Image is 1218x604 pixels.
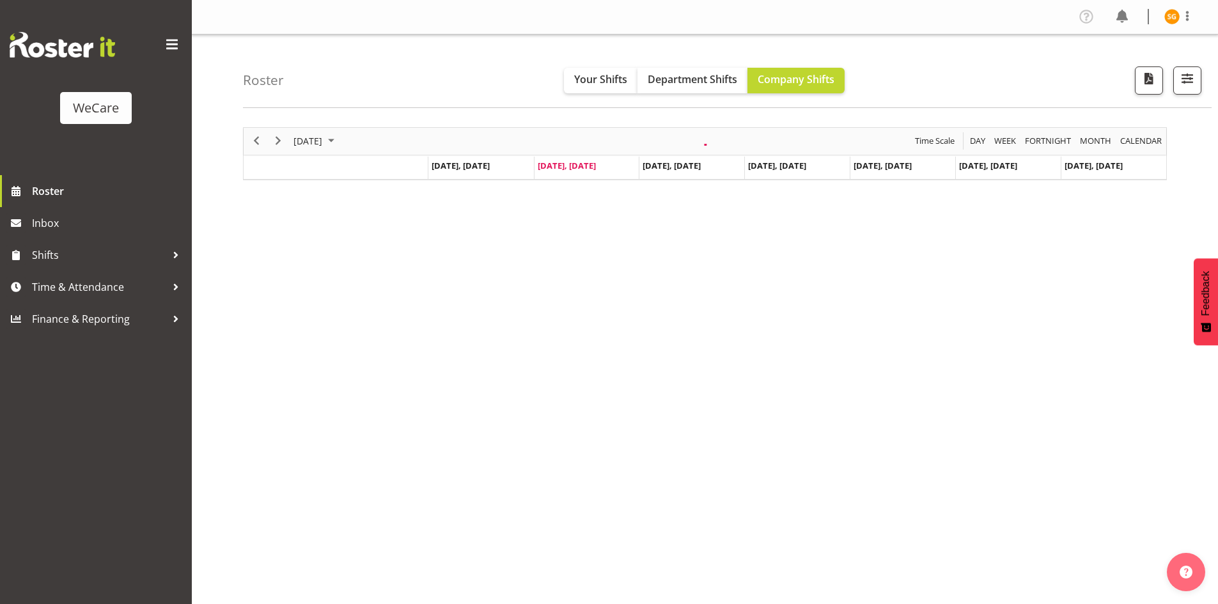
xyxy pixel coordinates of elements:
button: Company Shifts [747,68,845,93]
span: Roster [32,182,185,201]
span: Company Shifts [758,72,834,86]
button: Filter Shifts [1173,66,1201,95]
span: Department Shifts [648,72,737,86]
button: Department Shifts [637,68,747,93]
span: Your Shifts [574,72,627,86]
div: WeCare [73,98,119,118]
button: Your Shifts [564,68,637,93]
button: Download a PDF of the roster according to the set date range. [1135,66,1163,95]
span: Time & Attendance [32,277,166,297]
h4: Roster [243,73,284,88]
img: help-xxl-2.png [1180,566,1192,578]
span: Inbox [32,213,185,233]
img: sanjita-gurung11279.jpg [1164,9,1180,24]
span: Finance & Reporting [32,309,166,329]
span: Feedback [1200,271,1212,316]
button: Feedback - Show survey [1194,258,1218,345]
div: Timeline Week of August 12, 2025 [243,127,1167,180]
img: Rosterit website logo [10,32,115,58]
span: Shifts [32,245,166,265]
